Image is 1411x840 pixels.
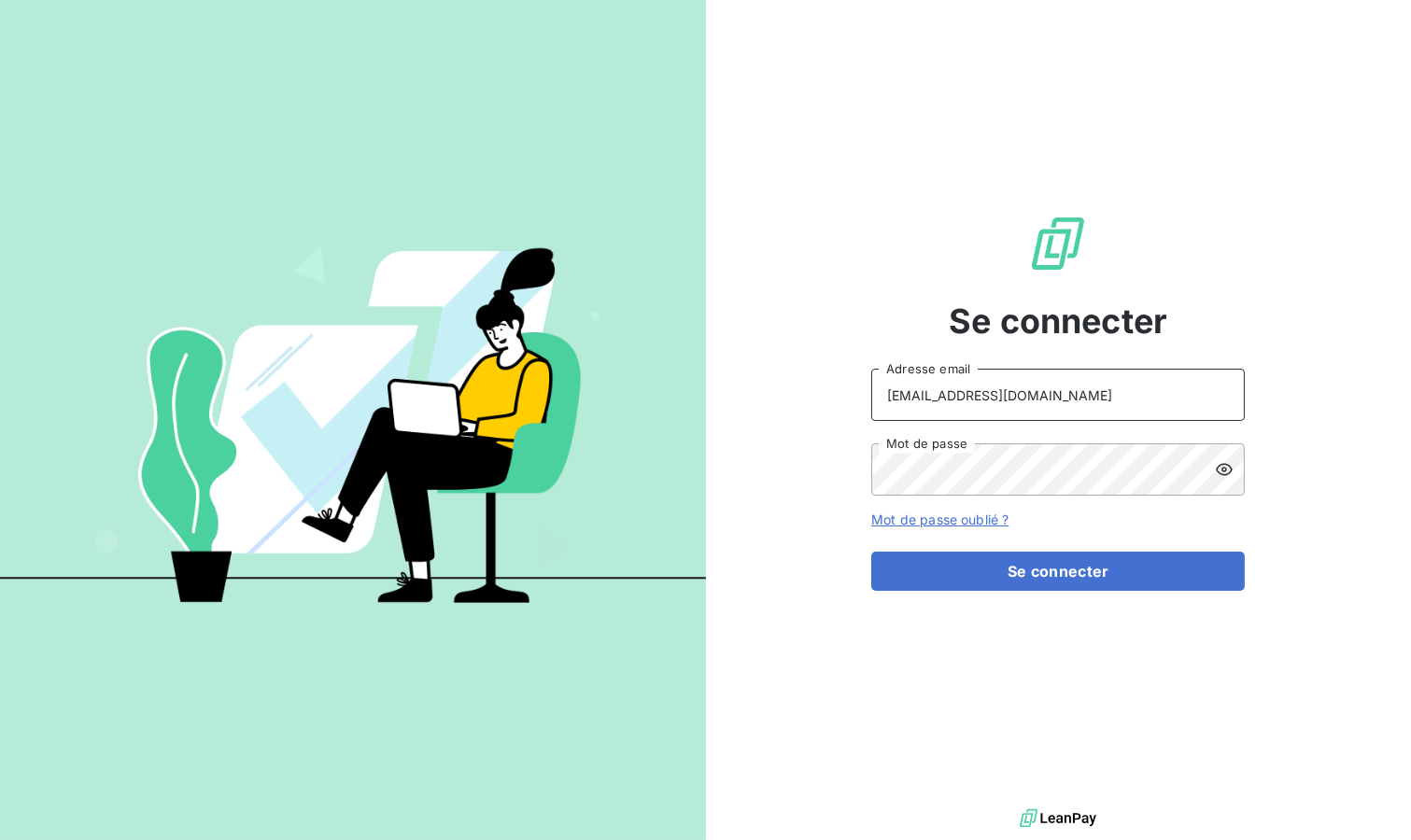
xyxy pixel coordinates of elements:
[871,369,1245,421] input: placeholder
[949,296,1167,346] span: Se connecter
[1028,214,1088,273] img: Logo LeanPay
[1020,805,1096,833] img: logo
[871,511,1009,527] a: Mot de passe oublié ?
[871,552,1245,591] button: Se connecter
